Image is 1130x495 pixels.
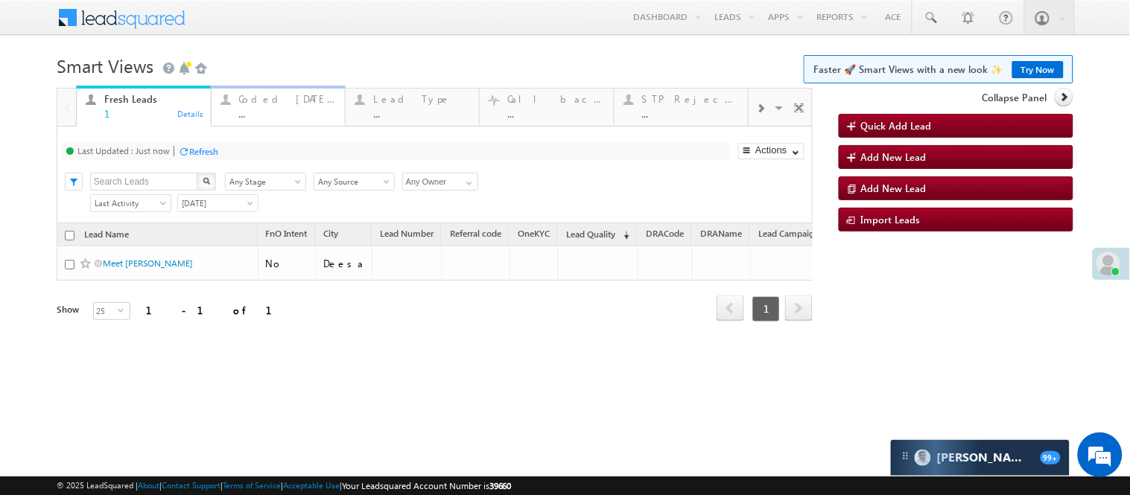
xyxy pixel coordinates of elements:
[317,226,346,245] a: City
[225,173,306,191] a: Any Stage
[57,479,512,493] span: © 2025 LeadSquared | | | | |
[91,197,166,210] span: Last Activity
[813,62,1064,77] span: Faster 🚀 Smart Views with a new look ✨
[77,226,136,246] a: Lead Name
[76,86,211,127] a: Fresh Leads1Details
[244,7,280,43] div: Minimize live chat window
[442,226,509,245] a: Referral code
[402,173,478,191] input: Type to Search
[566,229,615,240] span: Lead Quality
[380,228,434,239] span: Lead Number
[618,229,629,241] span: (sorted descending)
[77,78,250,98] div: Chat with us now
[646,228,684,239] span: DRACode
[314,175,390,188] span: Any Source
[983,91,1047,104] span: Collapse Panel
[57,303,81,316] div: Show
[758,228,819,239] span: Lead Campaign
[717,296,744,321] span: prev
[458,173,477,188] a: Show All Items
[559,226,637,245] a: Lead Quality (sorted descending)
[239,93,336,105] div: Coded [DATE]
[162,480,220,490] a: Contact Support
[211,86,346,126] a: Coded [DATE]...
[614,89,749,126] a: STP Rejection Reason...
[738,143,804,159] button: Actions
[345,89,480,126] a: Lead Type...
[77,145,170,156] div: Last Updated : Just now
[266,228,308,239] span: FnO Intent
[314,173,395,191] a: Any Source
[57,54,153,77] span: Smart Views
[372,226,441,245] a: Lead Number
[189,146,218,157] div: Refresh
[642,108,739,119] div: ...
[65,231,74,240] input: Check all records
[118,307,130,313] span: select
[373,108,470,119] div: ...
[25,78,63,98] img: d_60004797649_company_0_60004797649
[507,108,604,119] div: ...
[138,480,159,490] a: About
[717,297,744,321] a: prev
[226,175,301,188] span: Any Stage
[203,386,270,406] em: Start Chat
[239,108,336,119] div: ...
[314,172,395,191] div: Lead Source Filter
[283,480,340,490] a: Acceptable Use
[1041,451,1061,464] span: 99+
[225,172,306,191] div: Lead Stage Filter
[489,480,512,491] span: 39660
[90,173,198,191] input: Search Leads
[518,228,550,239] span: OneKYC
[638,226,691,245] a: DRACode
[146,301,290,319] div: 1 - 1 of 1
[785,297,813,321] a: next
[785,296,813,321] span: next
[693,226,749,245] a: DRAName
[177,106,206,120] div: Details
[861,150,927,163] span: Add New Lead
[94,303,118,319] span: 25
[752,296,780,322] span: 1
[104,93,201,105] div: Fresh Leads
[507,93,604,105] div: Call backs
[510,226,557,245] a: OneKYC
[19,138,272,374] textarea: Type your message and hit 'Enter'
[90,194,171,212] a: Last Activity
[900,450,912,462] img: carter-drag
[203,177,210,185] img: Search
[890,439,1070,476] div: carter-dragCarter[PERSON_NAME]99+
[178,197,253,210] span: [DATE]
[861,213,921,226] span: Import Leads
[266,257,309,270] div: No
[1012,61,1064,78] a: Try Now
[177,194,258,212] a: [DATE]
[479,89,614,126] a: Call backs...
[324,257,366,270] div: Deesa
[104,108,201,119] div: 1
[103,258,193,269] a: Meet [PERSON_NAME]
[324,228,339,239] span: City
[861,119,932,132] span: Quick Add Lead
[402,172,477,191] div: Owner Filter
[342,480,512,491] span: Your Leadsquared Account Number is
[258,226,315,245] a: FnO Intent
[700,228,742,239] span: DRAName
[861,182,927,194] span: Add New Lead
[751,226,827,245] a: Lead Campaign
[450,228,501,239] span: Referral code
[373,93,470,105] div: Lead Type
[223,480,281,490] a: Terms of Service
[642,93,739,105] div: STP Rejection Reason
